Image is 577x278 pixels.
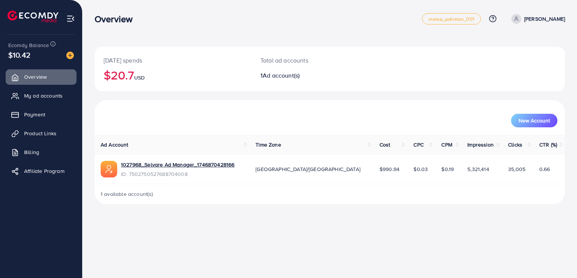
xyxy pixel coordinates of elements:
[467,141,494,148] span: Impression
[519,118,550,123] span: New Account
[8,11,58,22] img: logo
[260,56,360,65] p: Total ad accounts
[524,14,565,23] p: [PERSON_NAME]
[511,114,557,127] button: New Account
[256,165,360,173] span: [GEOGRAPHIC_DATA]/[GEOGRAPHIC_DATA]
[6,107,77,122] a: Payment
[8,41,49,49] span: Ecomdy Balance
[24,111,45,118] span: Payment
[95,14,139,24] h3: Overview
[134,74,145,81] span: USD
[429,17,474,21] span: metap_pakistan_001
[422,13,481,24] a: metap_pakistan_001
[260,72,360,79] h2: 1
[101,141,129,148] span: Ad Account
[101,190,153,198] span: 1 available account(s)
[24,167,64,175] span: Affiliate Program
[441,141,452,148] span: CPM
[24,92,63,99] span: My ad accounts
[104,56,242,65] p: [DATE] spends
[66,52,74,59] img: image
[121,170,234,178] span: ID: 7502750527688704008
[508,165,525,173] span: 35,005
[413,165,428,173] span: $0.03
[539,165,550,173] span: 0.66
[467,165,489,173] span: 5,321,414
[6,69,77,84] a: Overview
[6,163,77,179] a: Affiliate Program
[24,73,47,81] span: Overview
[101,161,117,177] img: ic-ads-acc.e4c84228.svg
[413,141,423,148] span: CPC
[508,14,565,24] a: [PERSON_NAME]
[66,14,75,23] img: menu
[539,141,557,148] span: CTR (%)
[6,145,77,160] a: Billing
[256,141,281,148] span: Time Zone
[380,141,390,148] span: Cost
[8,49,31,60] span: $10.42
[24,148,39,156] span: Billing
[508,141,522,148] span: Clicks
[380,165,399,173] span: $990.94
[24,130,57,137] span: Product Links
[121,161,234,168] a: 1027968_Selvare Ad Manager_1746870428166
[6,88,77,103] a: My ad accounts
[6,126,77,141] a: Product Links
[104,68,242,82] h2: $20.7
[263,71,300,79] span: Ad account(s)
[441,165,454,173] span: $0.19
